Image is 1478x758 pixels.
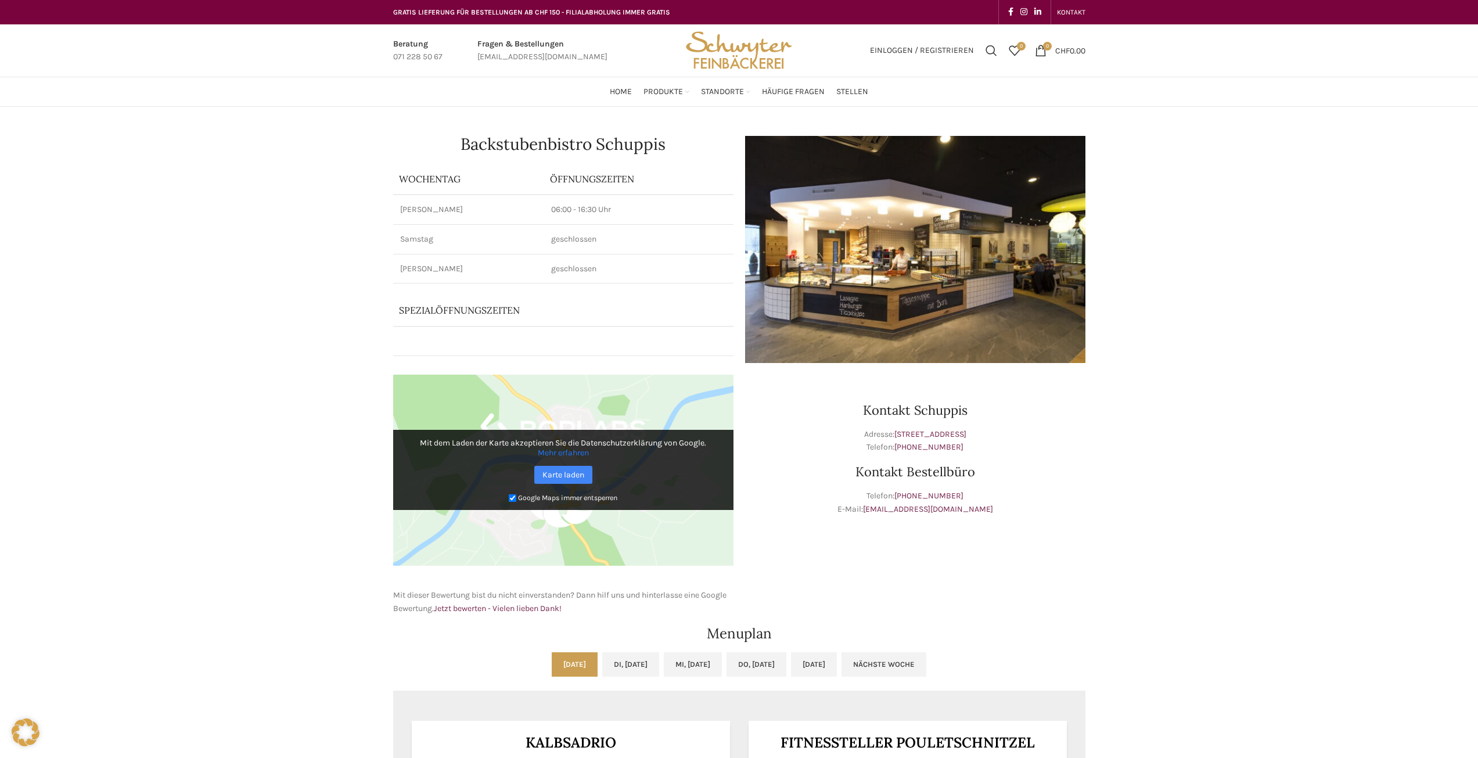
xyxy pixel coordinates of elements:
img: Bäckerei Schwyter [682,24,796,77]
small: Google Maps immer entsperren [518,494,617,502]
span: Standorte [701,87,744,98]
h3: Kalbsadrio [426,735,715,750]
p: [PERSON_NAME] [400,263,537,275]
a: [PHONE_NUMBER] [894,442,963,452]
h2: Menuplan [393,627,1085,641]
span: KONTAKT [1057,8,1085,16]
p: Spezialöffnungszeiten [399,304,671,317]
a: Häufige Fragen [762,80,825,103]
a: 0 CHF0.00 [1029,39,1091,62]
span: 0 [1043,42,1052,51]
p: 06:00 - 16:30 Uhr [551,204,727,215]
span: Stellen [836,87,868,98]
a: Karte laden [534,466,592,484]
a: Site logo [682,45,796,55]
p: ÖFFNUNGSZEITEN [550,173,728,185]
span: Produkte [643,87,683,98]
div: Meine Wunschliste [1003,39,1026,62]
a: Di, [DATE] [602,652,659,677]
img: Google Maps [393,375,733,566]
a: Mi, [DATE] [664,652,722,677]
a: Jetzt bewerten - Vielen lieben Dank! [434,603,562,613]
bdi: 0.00 [1055,45,1085,55]
a: Produkte [643,80,689,103]
a: Nächste Woche [842,652,926,677]
a: Einloggen / Registrieren [864,39,980,62]
a: [EMAIL_ADDRESS][DOMAIN_NAME] [863,504,993,514]
span: 0 [1017,42,1026,51]
a: Linkedin social link [1031,4,1045,20]
a: Mehr erfahren [538,448,589,458]
a: Instagram social link [1017,4,1031,20]
a: Do, [DATE] [727,652,786,677]
a: KONTAKT [1057,1,1085,24]
div: Main navigation [387,80,1091,103]
a: Infobox link [477,38,607,64]
span: Einloggen / Registrieren [870,46,974,55]
div: Secondary navigation [1051,1,1091,24]
a: Infobox link [393,38,443,64]
p: geschlossen [551,263,727,275]
p: Wochentag [399,173,538,185]
a: Facebook social link [1005,4,1017,20]
input: Google Maps immer entsperren [509,494,516,502]
h3: Kontakt Schuppis [745,404,1085,416]
a: [PHONE_NUMBER] [894,491,963,501]
a: Home [610,80,632,103]
p: Mit dieser Bewertung bist du nicht einverstanden? Dann hilf uns und hinterlasse eine Google Bewer... [393,589,733,615]
a: Standorte [701,80,750,103]
p: Telefon: E-Mail: [745,490,1085,516]
span: GRATIS LIEFERUNG FÜR BESTELLUNGEN AB CHF 150 - FILIALABHOLUNG IMMER GRATIS [393,8,670,16]
h1: Backstubenbistro Schuppis [393,136,733,152]
p: [PERSON_NAME] [400,204,537,215]
p: Adresse: Telefon: [745,428,1085,454]
p: geschlossen [551,233,727,245]
a: Stellen [836,80,868,103]
a: 0 [1003,39,1026,62]
a: Suchen [980,39,1003,62]
a: [STREET_ADDRESS] [894,429,966,439]
p: Mit dem Laden der Karte akzeptieren Sie die Datenschutzerklärung von Google. [401,438,725,458]
p: Samstag [400,233,537,245]
h3: Kontakt Bestellbüro [745,465,1085,478]
span: CHF [1055,45,1070,55]
h3: Fitnessteller Pouletschnitzel [763,735,1052,750]
span: Häufige Fragen [762,87,825,98]
a: [DATE] [791,652,837,677]
span: Home [610,87,632,98]
a: [DATE] [552,652,598,677]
